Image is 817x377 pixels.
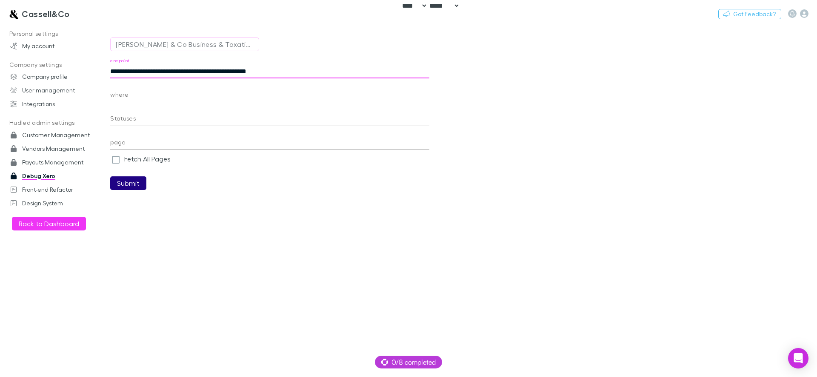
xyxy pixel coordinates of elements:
[116,39,254,49] div: [PERSON_NAME] & Co Business & Taxation Services Pty Ltd ([EMAIL_ADDRESS][DOMAIN_NAME]) (RECHARGLY...
[2,60,115,70] p: Company settings
[9,9,18,19] img: Cassell&Co's Logo
[2,155,115,169] a: Payouts Management
[2,183,115,196] a: Front-end Refactor
[2,83,115,97] a: User management
[110,58,129,64] label: endpoint
[2,39,115,53] a: My account
[2,196,115,210] a: Design System
[718,9,781,19] button: Got Feedback?
[12,217,86,230] button: Back to Dashboard
[110,37,259,51] button: [PERSON_NAME] & Co Business & Taxation Services Pty Ltd ([EMAIL_ADDRESS][DOMAIN_NAME]) (RECHARGLY...
[3,3,75,24] a: Cassell&Co
[2,118,115,128] p: Hudled admin settings
[2,169,115,183] a: Debug Xero
[2,70,115,83] a: Company profile
[2,142,115,155] a: Vendors Management
[788,348,808,368] div: Open Intercom Messenger
[124,154,171,164] label: Fetch All Pages
[22,9,70,19] h3: Cassell&Co
[2,128,115,142] a: Customer Management
[110,176,146,190] button: Submit
[2,97,115,111] a: Integrations
[2,29,115,39] p: Personal settings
